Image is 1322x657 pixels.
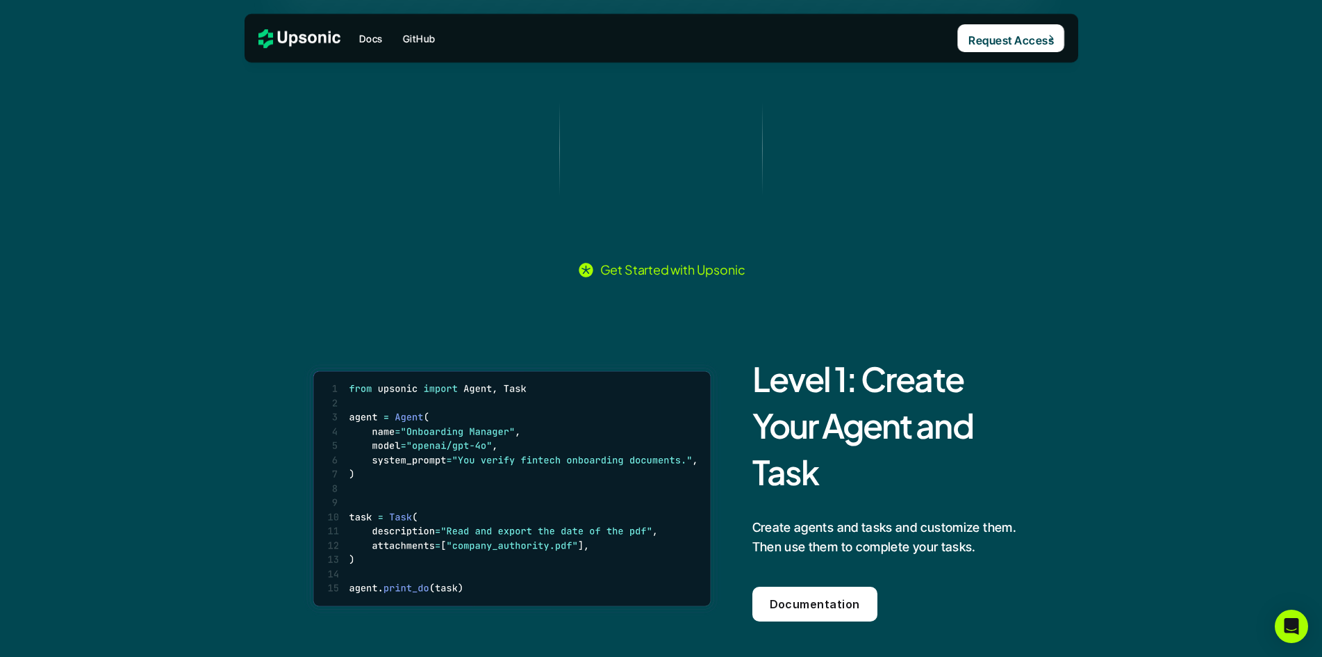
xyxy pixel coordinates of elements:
a: GitHub [394,26,443,51]
p: Request Access [968,31,1054,51]
a: Documentation [752,587,877,622]
p: Docs [358,31,382,45]
h2: Level 1: Create Your Agent and Task [752,355,1020,496]
a: Docs [350,26,390,51]
p: Get Started with Upsonic [600,261,745,278]
a: Request Access [957,24,1064,52]
span: Documentation [770,597,860,611]
div: Open Intercom Messenger [1275,610,1308,643]
p: GitHub [402,31,435,45]
p: Create agents and tasks and customize them. Then use them to complete your tasks. [752,518,1020,558]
